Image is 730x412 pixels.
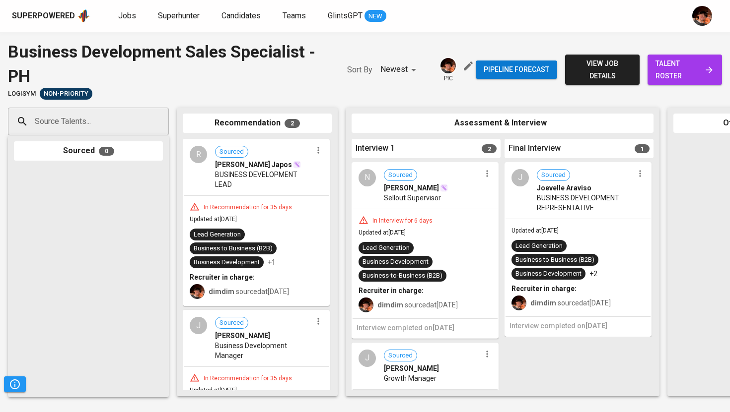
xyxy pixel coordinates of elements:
span: sourced at [DATE] [377,301,458,309]
b: Recruiter in charge: [511,285,577,293]
button: Pipeline forecast [476,60,557,79]
span: GlintsGPT [328,11,363,20]
span: [PERSON_NAME] [384,363,439,373]
span: Jobs [118,11,136,20]
span: Joevelle Araviso [537,183,591,193]
div: Business to Business (B2B) [194,244,273,253]
b: dimdim [209,288,234,295]
span: BUSINESS DEVELOPMENT LEAD [215,170,312,189]
a: GlintsGPT NEW [328,10,386,22]
span: [PERSON_NAME] Japos [215,160,292,170]
div: J [511,169,529,186]
p: Sort By [347,64,372,76]
a: talent roster [648,55,722,85]
span: Updated at [DATE] [190,216,237,223]
img: diemas@glints.com [440,58,456,73]
span: Sourced [384,351,417,360]
div: Business to Business (B2B) [515,255,594,265]
button: view job details [565,55,640,85]
div: R [190,146,207,163]
div: NSourced[PERSON_NAME]Sellout SupervisorIn Interview for 6 daysUpdated at[DATE]Lead GenerationBusi... [352,162,499,339]
div: JSourcedJoevelle AravisoBUSINESS DEVELOPMENT REPRESENTATIVEUpdated at[DATE]Lead GenerationBusines... [505,162,652,337]
a: Candidates [221,10,263,22]
img: diemas@glints.com [511,295,526,310]
span: view job details [573,58,632,82]
span: 2 [285,119,300,128]
img: app logo [77,8,90,23]
span: Final Interview [509,143,561,154]
div: Business Development [515,269,582,279]
div: Superpowered [12,10,75,22]
div: In Recommendation for 35 days [200,374,296,383]
img: diemas@glints.com [692,6,712,26]
div: pic [439,57,457,83]
div: Sourced [14,141,163,161]
span: LogiSYM [8,89,36,99]
div: J [359,350,376,367]
span: Candidates [221,11,261,20]
span: Sourced [537,171,570,180]
p: Newest [380,63,408,75]
h6: Interview completed on [357,323,494,334]
a: Teams [283,10,308,22]
span: BUSINESS DEVELOPMENT REPRESENTATIVE [537,193,634,213]
img: diemas@glints.com [190,284,205,299]
span: Business Development Manager [215,341,312,360]
div: Newest [380,60,420,79]
div: Business Development [363,257,429,267]
span: [DATE] [585,322,607,330]
span: 0 [99,147,114,156]
span: Interview 1 [356,143,395,154]
b: Recruiter in charge: [190,273,255,281]
a: Superhunter [158,10,202,22]
b: Recruiter in charge: [359,287,424,294]
a: Superpoweredapp logo [12,8,90,23]
div: Business Development [194,258,260,267]
div: Lead Generation [363,243,410,253]
span: Sellout Supervisor [384,193,441,203]
span: Teams [283,11,306,20]
div: RSourced[PERSON_NAME] JaposBUSINESS DEVELOPMENT LEADIn Recommendation for 35 daysUpdated at[DATE]... [183,139,330,306]
div: In Recommendation for 35 days [200,203,296,212]
img: diemas@glints.com [359,297,373,312]
span: Non-Priority [40,89,92,99]
div: J [190,317,207,334]
span: [DATE] [433,324,454,332]
span: Sourced [384,171,417,180]
span: Updated at [DATE] [190,387,237,394]
span: Updated at [DATE] [511,227,559,234]
div: Lead Generation [194,230,241,239]
span: 1 [635,144,650,153]
span: NEW [365,11,386,21]
div: Business-to-Business (B2B) [363,271,442,281]
span: Pipeline forecast [484,63,549,76]
p: +1 [268,257,276,267]
h6: Interview completed on [510,321,647,332]
span: sourced at [DATE] [209,288,289,295]
div: Pending Client’s Feedback, Sufficient Talents in Pipeline [40,88,92,100]
div: Assessment & Interview [352,114,654,133]
span: Sourced [216,318,248,328]
span: talent roster [656,58,714,82]
div: Recommendation [183,114,332,133]
span: 2 [482,144,497,153]
a: Jobs [118,10,138,22]
span: Superhunter [158,11,200,20]
span: sourced at [DATE] [530,299,611,307]
button: Pipeline Triggers [4,376,26,392]
img: magic_wand.svg [293,161,301,169]
button: Open [163,120,165,122]
b: dimdim [530,299,556,307]
p: +2 [589,269,597,279]
img: magic_wand.svg [440,184,448,192]
b: dimdim [377,301,403,309]
div: In Interview for 6 days [368,217,437,225]
span: [PERSON_NAME] [215,331,270,341]
span: Updated at [DATE] [359,229,406,236]
div: N [359,169,376,186]
div: Lead Generation [515,241,563,251]
span: [PERSON_NAME] [384,183,439,193]
span: Growth Manager [384,373,437,383]
div: Business Development Sales Specialist - PH [8,40,327,88]
span: Sourced [216,147,248,157]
